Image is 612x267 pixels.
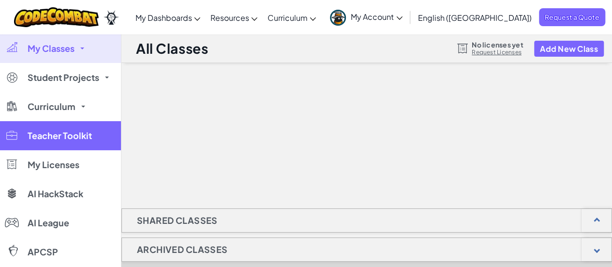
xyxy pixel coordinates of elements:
[28,219,69,227] span: AI League
[351,12,403,22] span: My Account
[104,10,119,25] img: Ozaria
[122,237,242,262] h1: Archived Classes
[130,4,205,31] a: My Dashboards
[28,102,75,111] span: Curriculum
[28,160,79,169] span: My Licenses
[472,41,523,48] span: No licenses yet
[28,131,92,140] span: Teacher Toolkit
[28,189,83,198] span: AI HackStack
[472,48,523,56] a: Request Licenses
[205,4,262,31] a: Resources
[330,10,346,26] img: avatar
[14,7,99,27] img: CodeCombat logo
[325,2,407,32] a: My Account
[534,41,604,57] button: Add New Class
[28,73,99,82] span: Student Projects
[136,39,208,58] h1: All Classes
[210,13,249,23] span: Resources
[262,4,321,31] a: Curriculum
[539,8,605,26] a: Request a Quote
[267,13,307,23] span: Curriculum
[418,13,532,23] span: English ([GEOGRAPHIC_DATA])
[122,208,233,233] h1: Shared Classes
[28,44,75,53] span: My Classes
[135,13,192,23] span: My Dashboards
[413,4,537,31] a: English ([GEOGRAPHIC_DATA])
